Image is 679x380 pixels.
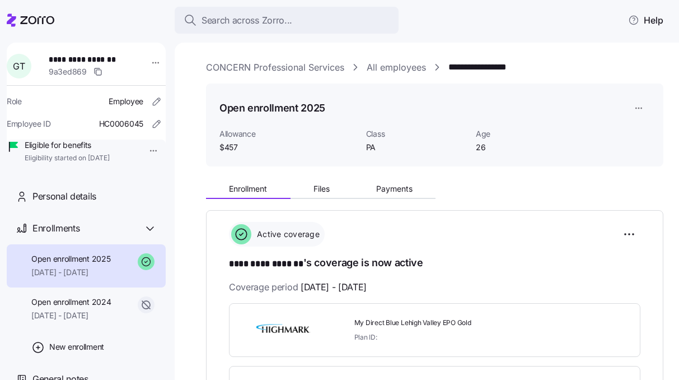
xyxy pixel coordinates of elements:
[109,96,143,107] span: Employee
[13,62,25,71] span: G T
[7,118,51,129] span: Employee ID
[31,310,111,321] span: [DATE] - [DATE]
[175,7,399,34] button: Search across Zorro...
[219,142,357,153] span: $457
[354,318,528,328] span: My Direct Blue Lehigh Valley EPO Gold
[31,267,110,278] span: [DATE] - [DATE]
[628,13,663,27] span: Help
[32,189,96,203] span: Personal details
[254,229,320,240] span: Active coverage
[25,154,110,163] span: Eligibility started on [DATE]
[376,185,413,193] span: Payments
[202,13,292,27] span: Search across Zorro...
[354,332,377,342] span: Plan ID:
[301,280,367,294] span: [DATE] - [DATE]
[7,96,22,107] span: Role
[366,128,467,140] span: Class
[206,61,344,75] a: CONCERN Professional Services
[366,142,467,153] span: PA
[313,185,330,193] span: Files
[32,221,79,235] span: Enrollments
[476,128,577,140] span: Age
[31,253,110,265] span: Open enrollment 2025
[243,317,324,343] img: Highmark BlueCross BlueShield
[476,142,577,153] span: 26
[367,61,426,75] a: All employees
[25,140,110,151] span: Eligible for benefits
[49,66,87,77] span: 9a3ed869
[229,256,640,271] h1: 's coverage is now active
[229,185,267,193] span: Enrollment
[219,101,325,115] h1: Open enrollment 2025
[619,9,672,31] button: Help
[49,341,104,353] span: New enrollment
[229,280,367,294] span: Coverage period
[31,296,111,308] span: Open enrollment 2024
[99,118,143,129] span: HC0006045
[219,128,357,140] span: Allowance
